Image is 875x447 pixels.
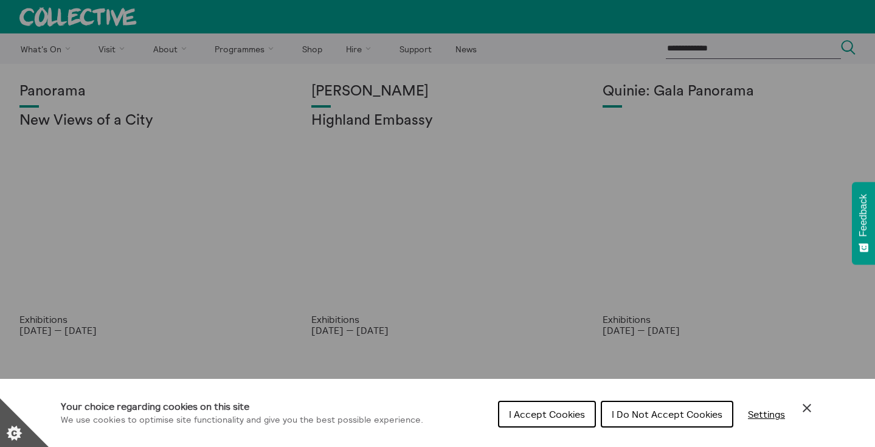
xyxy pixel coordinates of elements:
h1: Your choice regarding cookies on this site [61,399,423,414]
button: Settings [738,402,795,426]
button: Close Cookie Control [800,401,814,415]
p: We use cookies to optimise site functionality and give you the best possible experience. [61,414,423,427]
span: Settings [748,408,785,420]
button: Feedback - Show survey [852,182,875,265]
button: I Do Not Accept Cookies [601,401,733,428]
span: Feedback [858,194,869,237]
span: I Accept Cookies [509,408,585,420]
span: I Do Not Accept Cookies [612,408,722,420]
button: I Accept Cookies [498,401,596,428]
